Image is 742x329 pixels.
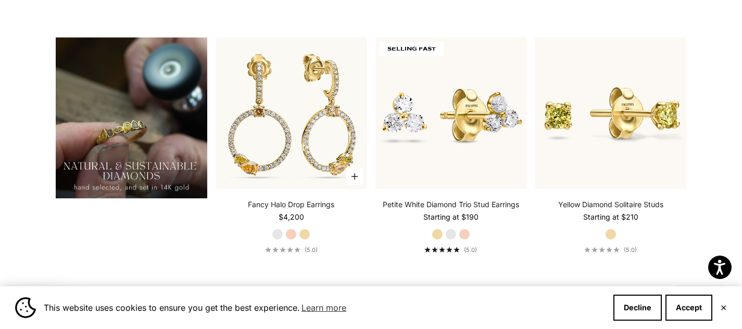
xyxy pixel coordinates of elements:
[265,246,318,254] a: 5.0 out of 5.0 stars(5.0)
[300,300,348,315] a: Learn more
[423,212,479,222] sale-price: Starting at $190
[424,246,477,254] a: 5.0 out of 5.0 stars(5.0)
[584,246,637,254] a: 5.0 out of 5.0 stars(5.0)
[216,37,367,189] img: #YellowGold
[583,212,638,222] sale-price: Starting at $210
[44,300,605,315] span: This website uses cookies to ensure you get the best experience.
[375,37,527,189] img: #YellowGold
[305,246,318,254] span: (5.0)
[613,295,662,321] button: Decline
[535,37,686,189] img: #YellowGold
[584,247,620,252] div: 5.0 out of 5.0 stars
[279,212,304,222] sale-price: $4,200
[558,199,663,210] a: Yellow Diamond Solitaire Studs
[665,295,712,321] button: Accept
[424,247,460,252] div: 5.0 out of 5.0 stars
[15,297,36,318] img: Cookie banner
[720,305,727,311] button: Close
[383,199,519,210] a: Petite White Diamond Trio Stud Earrings
[464,246,477,254] span: (5.0)
[380,42,444,56] span: SELLING FAST
[624,246,637,254] span: (5.0)
[265,247,300,252] div: 5.0 out of 5.0 stars
[248,199,334,210] a: Fancy Halo Drop Earrings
